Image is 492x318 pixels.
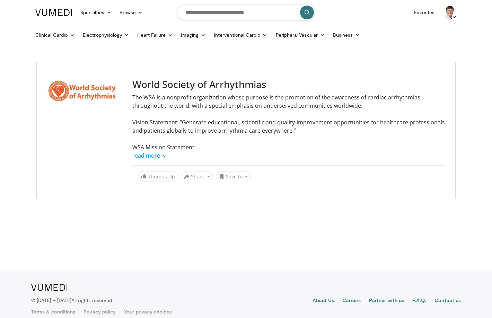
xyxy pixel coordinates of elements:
a: Favorites [410,6,439,19]
h3: World Society of Arrhythmias [132,79,446,90]
img: VuMedi Logo [35,9,72,16]
span: All rights reserved [71,297,112,303]
a: Browse [115,6,147,19]
input: Search topics, interventions [177,4,315,21]
img: Avatar [443,6,457,19]
a: Contact us [434,297,461,305]
a: Thumbs Up [138,171,178,182]
a: Careers [342,297,361,305]
a: Interventional Cardio [210,28,272,42]
a: read more ↘ [132,152,166,159]
a: Privacy policy [84,308,116,315]
button: Save to [216,171,251,182]
a: Your privacy choices [124,308,172,315]
a: About Us [313,297,334,305]
a: Business [329,28,364,42]
a: F.A.Q. [412,297,426,305]
img: VuMedi Logo [31,284,68,291]
a: Electrophysiology [79,28,133,42]
a: Terms & conditions [31,308,75,315]
a: Imaging [177,28,210,42]
p: © [DATE] – [DATE] [31,297,112,304]
a: Heart Failure [133,28,177,42]
a: Clinical Cardio [31,28,79,42]
button: Share [181,171,213,182]
span: ... [132,143,200,159]
a: Specialties [76,6,115,19]
a: Partner with us [369,297,404,305]
div: The WSA is a nonprofit organization whose purpose is the promotion of the awareness of cardiac ar... [132,93,446,160]
a: Peripheral Vascular [272,28,329,42]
